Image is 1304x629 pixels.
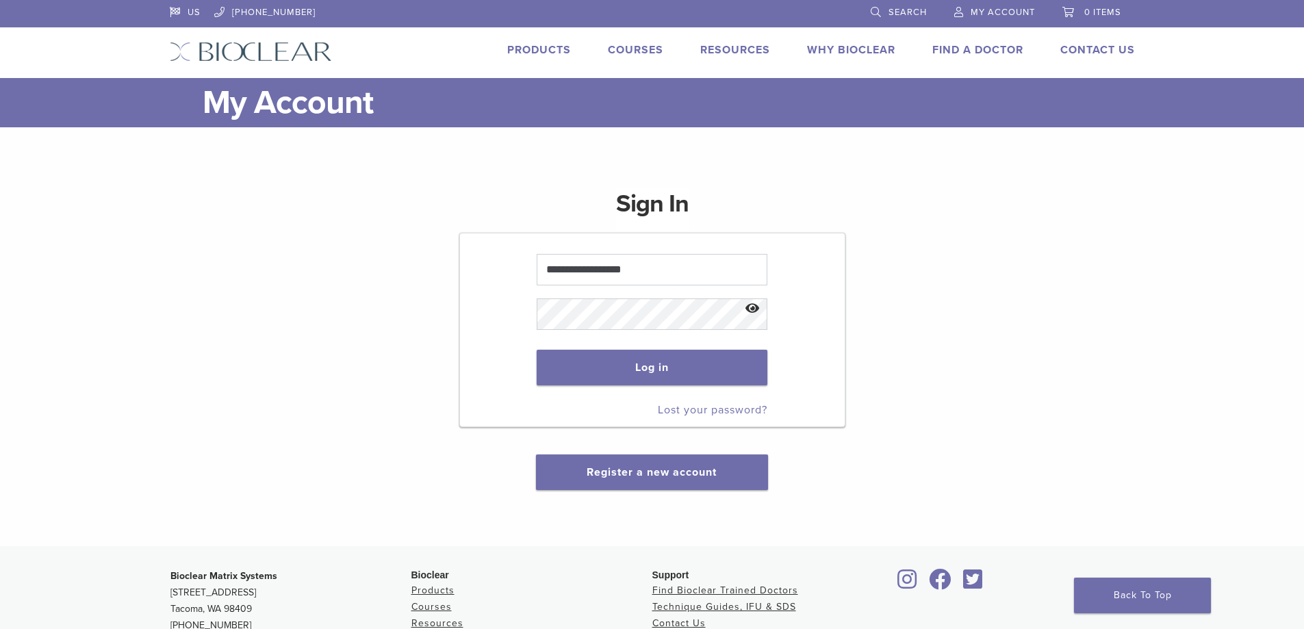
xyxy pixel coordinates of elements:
a: Courses [411,601,452,613]
img: Bioclear [170,42,332,62]
a: Lost your password? [658,403,767,417]
button: Register a new account [536,454,767,490]
a: Find A Doctor [932,43,1023,57]
a: Contact Us [1060,43,1135,57]
a: Bioclear [925,577,956,591]
a: Resources [411,617,463,629]
a: Find Bioclear Trained Doctors [652,585,798,596]
span: My Account [971,7,1035,18]
a: Back To Top [1074,578,1211,613]
a: Courses [608,43,663,57]
a: Bioclear [959,577,988,591]
a: Why Bioclear [807,43,895,57]
strong: Bioclear Matrix Systems [170,570,277,582]
h1: Sign In [616,188,689,231]
button: Log in [537,350,767,385]
a: Technique Guides, IFU & SDS [652,601,796,613]
span: Bioclear [411,569,449,580]
a: Contact Us [652,617,706,629]
a: Resources [700,43,770,57]
span: 0 items [1084,7,1121,18]
a: Register a new account [587,465,717,479]
span: Support [652,569,689,580]
button: Show password [738,292,767,326]
span: Search [888,7,927,18]
a: Products [411,585,455,596]
a: Products [507,43,571,57]
h1: My Account [203,78,1135,127]
a: Bioclear [893,577,922,591]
